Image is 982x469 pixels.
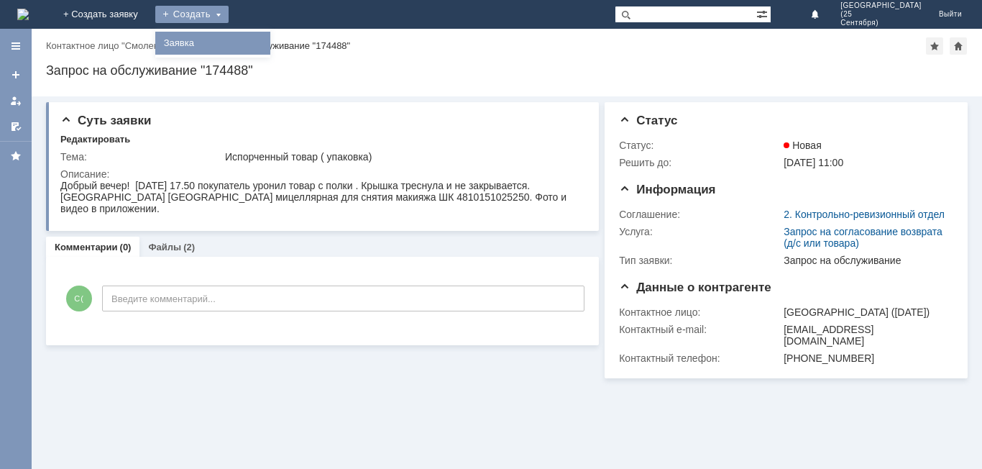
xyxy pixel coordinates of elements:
[55,242,118,252] a: Комментарии
[619,324,781,335] div: Контактный e-mail:
[756,6,771,20] span: Расширенный поиск
[17,9,29,20] a: Перейти на домашнюю страницу
[120,242,132,252] div: (0)
[619,226,781,237] div: Услуга:
[784,352,947,364] div: [PHONE_NUMBER]
[840,1,922,10] span: [GEOGRAPHIC_DATA]
[619,255,781,266] div: Тип заявки:
[60,114,151,127] span: Суть заявки
[840,10,922,19] span: (25
[4,63,27,86] a: Создать заявку
[60,168,582,180] div: Описание:
[225,151,579,163] div: Испорченный товар ( упаковка)
[183,242,195,252] div: (2)
[619,157,781,168] div: Решить до:
[784,226,942,249] a: Запрос на согласование возврата (д/с или товара)
[784,324,947,347] div: [EMAIL_ADDRESS][DOMAIN_NAME]
[148,242,181,252] a: Файлы
[926,37,943,55] div: Добавить в избранное
[784,255,947,266] div: Запрос на обслуживание
[46,63,968,78] div: Запрос на обслуживание "174488"
[784,140,822,151] span: Новая
[155,6,229,23] div: Создать
[201,40,350,51] div: Запрос на обслуживание "174488"
[840,19,922,27] span: Сентября)
[784,157,843,168] span: [DATE] 11:00
[619,306,781,318] div: Контактное лицо:
[619,209,781,220] div: Соглашение:
[46,40,201,51] div: /
[158,35,267,52] a: Заявка
[784,209,945,220] a: 2. Контрольно-ревизионный отдел
[66,286,92,311] span: С(
[619,140,781,151] div: Статус:
[17,9,29,20] img: logo
[619,281,771,294] span: Данные о контрагенте
[619,183,715,196] span: Информация
[4,89,27,112] a: Мои заявки
[950,37,967,55] div: Сделать домашней страницей
[619,114,677,127] span: Статус
[46,40,196,51] a: Контактное лицо "Смоленск (25 …
[60,151,222,163] div: Тема:
[60,134,130,145] div: Редактировать
[4,115,27,138] a: Мои согласования
[784,306,947,318] div: [GEOGRAPHIC_DATA] ([DATE])
[619,352,781,364] div: Контактный телефон:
